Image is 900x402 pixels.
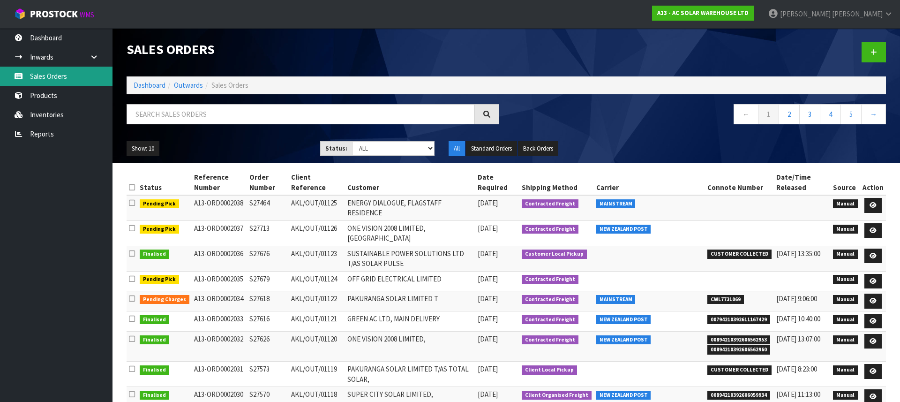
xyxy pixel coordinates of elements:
[861,104,886,124] a: →
[478,390,498,399] span: [DATE]
[734,104,758,124] a: ←
[519,170,594,195] th: Shipping Method
[776,294,817,303] span: [DATE] 9:06:00
[478,334,498,343] span: [DATE]
[345,220,475,246] td: ONE VISION 2008 LIMITED, [GEOGRAPHIC_DATA]
[478,364,498,373] span: [DATE]
[140,199,179,209] span: Pending Pick
[449,141,465,156] button: All
[776,249,820,258] span: [DATE] 13:35:00
[833,225,858,234] span: Manual
[596,391,651,400] span: NEW ZEALAND POST
[522,335,578,345] span: Contracted Freight
[833,295,858,304] span: Manual
[594,170,705,195] th: Carrier
[833,391,858,400] span: Manual
[478,274,498,283] span: [DATE]
[345,195,475,220] td: ENERGY DIALOGUE, FLAGSTAFF RESIDENCE
[522,391,592,400] span: Client Organised Freight
[289,331,345,361] td: AKL/OUT/01120
[833,250,858,259] span: Manual
[776,364,817,373] span: [DATE] 8:23:00
[478,198,498,207] span: [DATE]
[657,9,749,17] strong: A13 - AC SOLAR WAREHOUSE LTD
[776,390,820,399] span: [DATE] 11:13:00
[134,81,165,90] a: Dashboard
[192,311,247,331] td: A13-ORD0002033
[707,250,772,259] span: CUSTOMER COLLECTED
[833,365,858,375] span: Manual
[127,42,499,57] h1: Sales Orders
[247,170,289,195] th: Order Number
[833,315,858,325] span: Manual
[127,141,159,156] button: Show: 10
[289,220,345,246] td: AKL/OUT/01126
[705,170,774,195] th: Connote Number
[758,104,779,124] a: 1
[137,170,192,195] th: Status
[522,199,578,209] span: Contracted Freight
[247,271,289,291] td: S27679
[820,104,841,124] a: 4
[247,311,289,331] td: S27616
[833,335,858,345] span: Manual
[140,335,169,345] span: Finalised
[14,8,26,20] img: cube-alt.png
[832,9,883,18] span: [PERSON_NAME]
[140,295,189,304] span: Pending Charges
[211,81,248,90] span: Sales Orders
[522,275,578,284] span: Contracted Freight
[478,249,498,258] span: [DATE]
[513,104,886,127] nav: Page navigation
[247,195,289,220] td: S27464
[289,362,345,387] td: AKL/OUT/01119
[596,225,651,234] span: NEW ZEALAND POST
[289,271,345,291] td: AKL/OUT/01124
[707,295,744,304] span: CWL7731069
[522,250,587,259] span: Customer Local Pickup
[707,315,770,325] span: 00794210392611167429
[518,141,558,156] button: Back Orders
[833,275,858,284] span: Manual
[140,275,179,284] span: Pending Pick
[192,291,247,311] td: A13-ORD0002034
[833,199,858,209] span: Manual
[325,144,347,152] strong: Status:
[192,271,247,291] td: A13-ORD0002035
[707,365,772,375] span: CUSTOMER COLLECTED
[192,331,247,361] td: A13-ORD0002032
[776,314,820,323] span: [DATE] 10:40:00
[192,362,247,387] td: A13-ORD0002031
[192,220,247,246] td: A13-ORD0002037
[289,170,345,195] th: Client Reference
[289,291,345,311] td: AKL/OUT/01122
[192,246,247,271] td: A13-ORD0002036
[345,311,475,331] td: GREEN AC LTD, MAIN DELIVERY
[522,295,578,304] span: Contracted Freight
[192,195,247,220] td: A13-ORD0002038
[478,314,498,323] span: [DATE]
[707,335,770,345] span: 00894210392606562953
[247,362,289,387] td: S27573
[466,141,517,156] button: Standard Orders
[776,334,820,343] span: [DATE] 13:07:00
[289,246,345,271] td: AKL/OUT/01123
[596,335,651,345] span: NEW ZEALAND POST
[860,170,886,195] th: Action
[345,291,475,311] td: PAKURANGA SOLAR LIMITED T
[140,365,169,375] span: Finalised
[707,391,770,400] span: 00894210392606059934
[522,365,577,375] span: Client Local Pickup
[247,331,289,361] td: S27626
[522,225,578,234] span: Contracted Freight
[289,311,345,331] td: AKL/OUT/01121
[831,170,860,195] th: Source
[596,295,636,304] span: MAINSTREAM
[774,170,831,195] th: Date/Time Released
[596,199,636,209] span: MAINSTREAM
[140,225,179,234] span: Pending Pick
[475,170,520,195] th: Date Required
[779,104,800,124] a: 2
[780,9,831,18] span: [PERSON_NAME]
[707,345,770,355] span: 00894210392606562960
